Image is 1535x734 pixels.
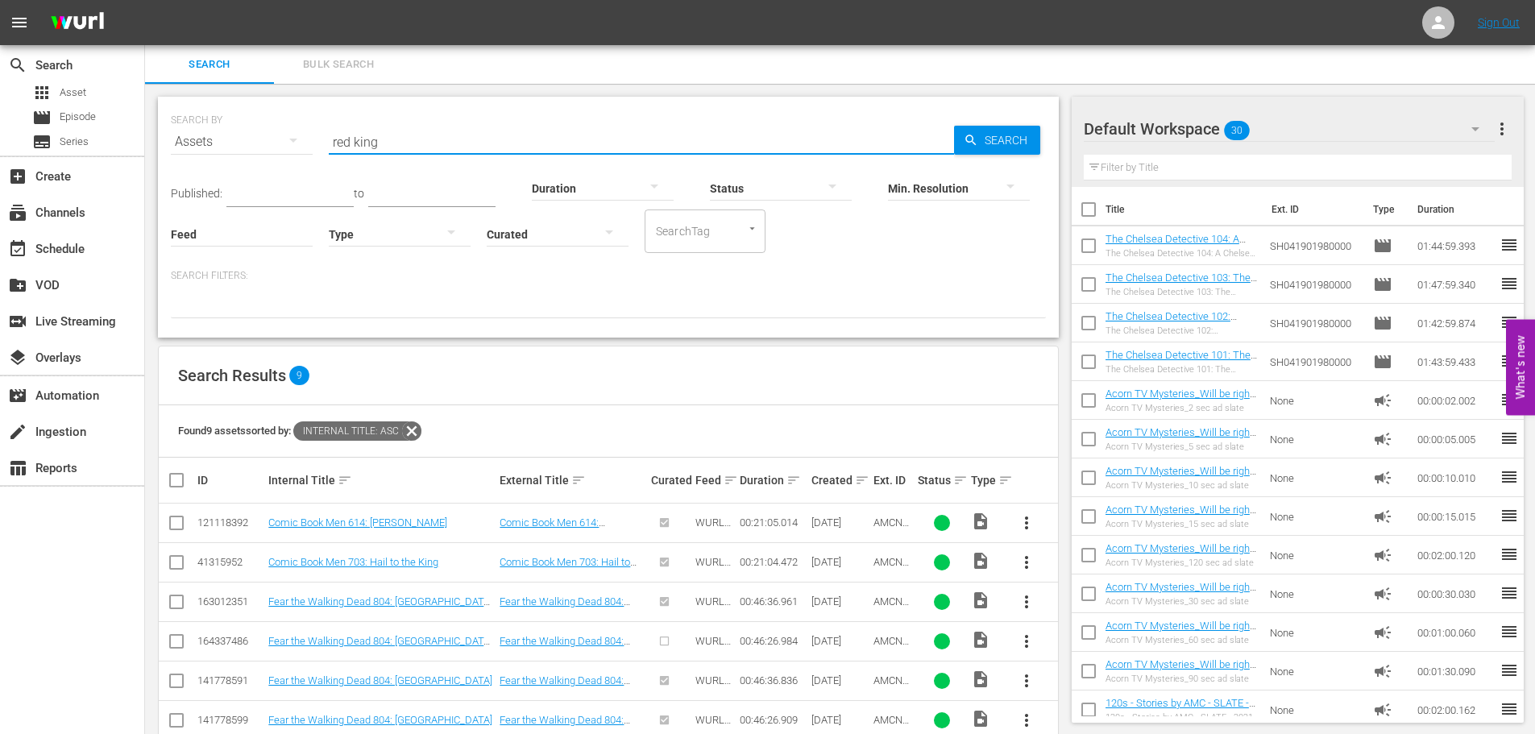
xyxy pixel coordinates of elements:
button: more_vert [1007,583,1046,621]
span: Search [978,126,1040,155]
div: Acorn TV Mysteries_2 sec ad slate [1106,403,1258,413]
span: Ad [1373,391,1392,410]
span: reorder [1500,583,1519,603]
div: 00:46:26.909 [740,714,806,726]
a: The Chelsea Detective 102: [PERSON_NAME] (The Chelsea Detective 102: [PERSON_NAME] (amc_networks_... [1106,310,1255,371]
span: more_vert [1017,671,1036,690]
span: reorder [1500,429,1519,448]
a: The Chelsea Detective 101: The Wages of Sin (The Chelsea Detective 101: The Wages of Sin (amc_net... [1106,349,1257,409]
span: reorder [1500,390,1519,409]
span: sort [786,473,801,487]
span: reorder [1500,622,1519,641]
div: 00:21:05.014 [740,516,806,529]
a: Acorn TV Mysteries_Will be right back 30 S01642207001 FINA [1106,581,1256,605]
div: Acorn TV Mysteries_5 sec ad slate [1106,442,1258,452]
span: Episode [1373,313,1392,333]
span: more_vert [1017,553,1036,572]
th: Title [1106,187,1262,232]
div: 141778591 [197,674,263,686]
a: Sign Out [1478,16,1520,29]
td: 01:42:59.874 [1411,304,1500,342]
div: Acorn TV Mysteries_10 sec ad slate [1106,480,1258,491]
p: Search Filters: [171,269,1046,283]
div: 121118392 [197,516,263,529]
span: Schedule [8,239,27,259]
span: Episode [60,109,96,125]
td: None [1263,652,1367,690]
div: Internal Title [268,471,495,490]
span: WURL Feed [695,635,731,659]
span: reorder [1500,506,1519,525]
span: create_new_folder [8,276,27,295]
div: 41315952 [197,556,263,568]
span: Episode [1373,236,1392,255]
div: [DATE] [811,714,869,726]
a: The Chelsea Detective 103: The Gentle Giant (The Chelsea Detective 103: The Gentle Giant (amc_net... [1106,272,1257,332]
div: Assets [171,119,313,164]
span: Ad [1373,661,1392,681]
button: more_vert [1007,622,1046,661]
td: None [1263,536,1367,574]
span: Overlays [8,348,27,367]
span: sort [855,473,869,487]
span: Ad [1373,468,1392,487]
th: Ext. ID [1262,187,1364,232]
div: Acorn TV Mysteries_120 sec ad slate [1106,558,1258,568]
span: 9 [289,366,309,385]
span: Published: [171,187,222,200]
span: Found 9 assets sorted by: [178,425,421,437]
span: reorder [1500,351,1519,371]
span: reorder [1500,545,1519,564]
div: The Chelsea Detective 104: A Chelsea Education [1106,248,1258,259]
td: 00:00:02.002 [1411,381,1500,420]
div: [DATE] [811,556,869,568]
button: more_vert [1007,543,1046,582]
span: subscriptions [8,203,27,222]
td: None [1263,690,1367,729]
div: Default Workspace [1084,106,1495,151]
td: 01:44:59.393 [1411,226,1500,265]
span: Asset [60,85,86,101]
span: Automation [8,386,27,405]
span: more_vert [1017,513,1036,533]
span: Create [8,167,27,186]
span: Video [971,512,990,531]
a: Acorn TV Mysteries_Will be right back 05 S01642204001 FINAL [1106,426,1256,450]
td: 01:47:59.340 [1411,265,1500,304]
div: 00:21:04.472 [740,556,806,568]
div: Acorn TV Mysteries_15 sec ad slate [1106,519,1258,529]
a: The Chelsea Detective 104: A Chelsea Education (The Chelsea Detective 104: A Chelsea Education (a... [1106,233,1255,305]
span: Episode [32,108,52,127]
span: Ingestion [8,422,27,442]
span: reorder [1500,699,1519,719]
a: Fear the Walking Dead 804: [GEOGRAPHIC_DATA][PERSON_NAME] [268,635,492,659]
a: Acorn TV Mysteries_Will be right back 10 S01642205001 FINAL [1106,465,1256,489]
span: more_vert [1017,711,1036,730]
a: Comic Book Men 703: Hail to the King [268,556,438,568]
span: WURL Feed [695,674,731,699]
span: 30 [1224,114,1250,147]
span: AMCNVR0000060771 [873,674,909,711]
div: 00:46:36.961 [740,595,806,608]
div: [DATE] [811,674,869,686]
span: AMCNVR0000007454 [873,556,909,592]
a: Acorn TV Mysteries_Will be right back 60 S01642208001 FINAL [1106,620,1256,644]
a: Acorn TV Mysteries_Will be right back 90 S01642209001 FINAL [1106,658,1256,682]
span: Search [8,56,27,75]
span: reorder [1500,274,1519,293]
div: [DATE] [811,516,869,529]
div: 00:46:26.984 [740,635,806,647]
span: WURL Feed [695,595,731,620]
span: sort [953,473,968,487]
span: more_vert [1492,119,1512,139]
a: Fear the Walking Dead 804: [GEOGRAPHIC_DATA][PERSON_NAME] [500,635,630,671]
a: 120s - Stories by AMC - SLATE - 2021 [1106,697,1255,721]
td: 00:00:05.005 [1411,420,1500,458]
img: ans4CAIJ8jUAAAAAAAAAAAAAAAAAAAAAAAAgQb4GAAAAAAAAAAAAAAAAAAAAAAAAJMjXAAAAAAAAAAAAAAAAAAAAAAAAgAT5G... [39,4,116,42]
span: reorder [1500,313,1519,332]
span: Video [971,709,990,728]
td: None [1263,574,1367,613]
span: Series [32,132,52,151]
button: Search [954,126,1040,155]
span: Search [155,56,264,74]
